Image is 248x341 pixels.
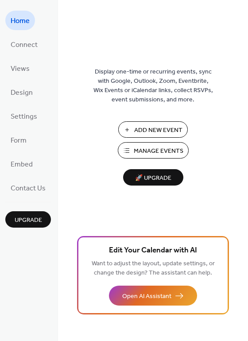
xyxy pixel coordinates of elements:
span: Views [11,62,30,76]
button: Add New Event [118,121,188,138]
button: Manage Events [118,142,189,159]
span: Manage Events [134,147,183,156]
a: Form [5,130,32,150]
span: Edit Your Calendar with AI [109,244,197,257]
span: Home [11,14,30,28]
span: Display one-time or recurring events, sync with Google, Outlook, Zoom, Eventbrite, Wix Events or ... [93,67,213,105]
a: Home [5,11,35,30]
span: Design [11,86,33,100]
span: Form [11,134,27,148]
span: Upgrade [15,216,42,225]
a: Contact Us [5,178,51,198]
span: 🚀 Upgrade [128,172,178,184]
span: Settings [11,110,37,124]
button: 🚀 Upgrade [123,169,183,186]
button: Upgrade [5,211,51,228]
a: Connect [5,35,43,54]
span: Open AI Assistant [122,292,171,301]
span: Add New Event [134,126,182,135]
a: Views [5,58,35,78]
a: Design [5,82,38,102]
button: Open AI Assistant [109,286,197,306]
a: Embed [5,154,38,174]
a: Settings [5,106,43,126]
span: Want to adjust the layout, update settings, or change the design? The assistant can help. [92,258,215,279]
span: Connect [11,38,38,52]
span: Contact Us [11,182,46,196]
span: Embed [11,158,33,172]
